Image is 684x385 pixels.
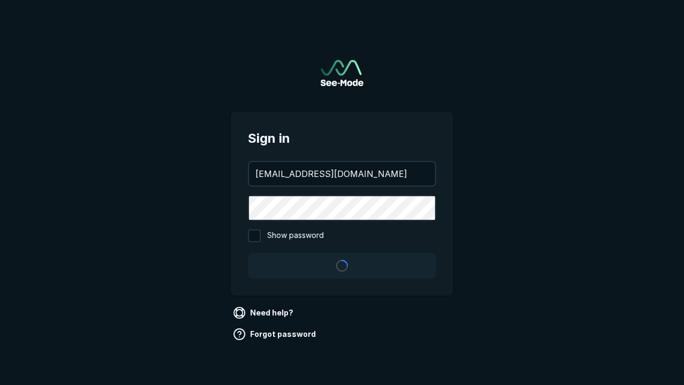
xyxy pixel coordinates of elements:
a: Forgot password [231,326,320,343]
a: Go to sign in [321,60,363,86]
span: Sign in [248,129,436,148]
a: Need help? [231,304,298,321]
img: See-Mode Logo [321,60,363,86]
input: your@email.com [249,162,435,186]
span: Show password [267,229,324,242]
